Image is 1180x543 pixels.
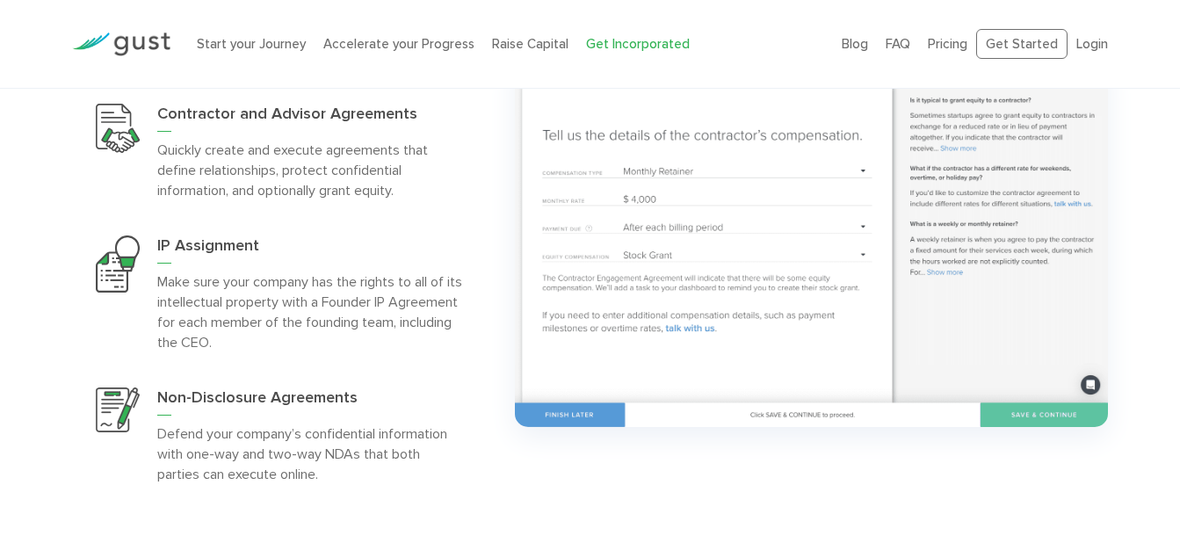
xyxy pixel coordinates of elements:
[323,36,474,52] a: Accelerate your Progress
[586,36,690,52] a: Get Incorporated
[928,36,967,52] a: Pricing
[197,36,306,52] a: Start your Journey
[157,387,465,416] h3: Non-Disclosure Agreements
[72,33,170,56] img: Gust Logo
[96,235,140,293] img: Ip Assignment
[157,424,465,484] p: Defend your company’s confidential information with one-way and two-way NDAs that both parties ca...
[492,36,568,52] a: Raise Capital
[157,140,465,200] p: Quickly create and execute agreements that define relationships, protect confidential information...
[515,54,1108,426] img: 5 Establish Relationships Wide
[1076,36,1108,52] a: Login
[157,235,465,264] h3: IP Assignment
[157,104,465,132] h3: Contractor and Advisor Agreements
[96,387,140,432] img: Nda
[976,29,1068,60] a: Get Started
[886,36,910,52] a: FAQ
[157,271,465,352] p: Make sure your company has the rights to all of its intellectual property with a Founder IP Agree...
[842,36,868,52] a: Blog
[96,104,140,153] img: Contractor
